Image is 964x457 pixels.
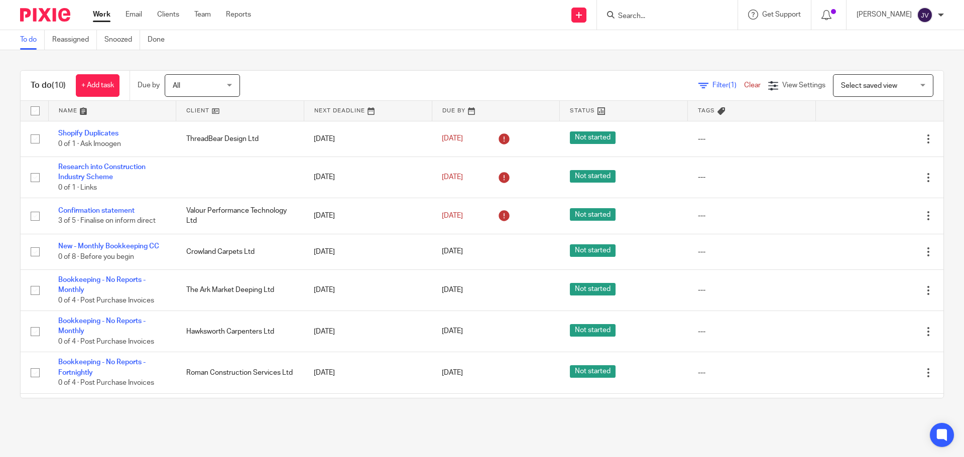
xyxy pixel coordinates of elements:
[698,285,806,295] div: ---
[442,287,463,294] span: [DATE]
[744,82,761,89] a: Clear
[442,369,463,376] span: [DATE]
[76,74,119,97] a: + Add task
[304,311,432,352] td: [DATE]
[304,352,432,393] td: [DATE]
[698,172,806,182] div: ---
[570,283,616,295] span: Not started
[194,10,211,20] a: Team
[698,134,806,144] div: ---
[304,121,432,157] td: [DATE]
[58,184,97,191] span: 0 of 1 · Links
[176,198,304,234] td: Valour Performance Technology Ltd
[304,393,432,434] td: [DATE]
[52,30,97,50] a: Reassigned
[226,10,251,20] a: Reports
[20,30,45,50] a: To do
[782,82,825,89] span: View Settings
[570,324,616,337] span: Not started
[841,82,897,89] span: Select saved view
[58,207,135,214] a: Confirmation statement
[304,198,432,234] td: [DATE]
[917,7,933,23] img: svg%3E
[20,8,70,22] img: Pixie
[148,30,172,50] a: Done
[58,318,146,335] a: Bookkeeping - No Reports - Monthly
[304,269,432,311] td: [DATE]
[570,244,616,257] span: Not started
[442,248,463,255] span: [DATE]
[698,327,806,337] div: ---
[857,10,912,20] p: [PERSON_NAME]
[58,276,146,293] a: Bookkeeping - No Reports - Monthly
[58,164,146,181] a: Research into Construction Industry Scheme
[698,211,806,221] div: ---
[58,140,121,147] span: 0 of 1 · Ask Imoogen
[729,82,737,89] span: (1)
[31,80,66,91] h1: To do
[442,174,463,181] span: [DATE]
[157,10,179,20] a: Clients
[176,393,304,434] td: Belts and Braces Roofing Ltd
[58,297,154,304] span: 0 of 4 · Post Purchase Invoices
[442,212,463,219] span: [DATE]
[58,130,118,137] a: Shopify Duplicates
[712,82,744,89] span: Filter
[176,352,304,393] td: Roman Construction Services Ltd
[58,253,134,260] span: 0 of 8 · Before you begin
[698,108,715,113] span: Tags
[176,269,304,311] td: The Ark Market Deeping Ltd
[173,82,180,89] span: All
[58,217,156,224] span: 3 of 5 · Finalise on inform direct
[570,365,616,378] span: Not started
[570,131,616,144] span: Not started
[176,234,304,269] td: Crowland Carpets Ltd
[93,10,110,20] a: Work
[762,11,801,18] span: Get Support
[58,243,159,250] a: New - Monthly Bookkeeping CC
[176,121,304,157] td: ThreadBear Design Ltd
[570,208,616,221] span: Not started
[58,338,154,345] span: 0 of 4 · Post Purchase Invoices
[698,247,806,257] div: ---
[617,12,707,21] input: Search
[304,157,432,198] td: [DATE]
[176,311,304,352] td: Hawksworth Carpenters Ltd
[58,359,146,376] a: Bookkeeping - No Reports - Fortnightly
[570,170,616,183] span: Not started
[442,328,463,335] span: [DATE]
[698,368,806,378] div: ---
[52,81,66,89] span: (10)
[442,135,463,142] span: [DATE]
[304,234,432,269] td: [DATE]
[138,80,160,90] p: Due by
[126,10,142,20] a: Email
[58,379,154,386] span: 0 of 4 · Post Purchase Invoices
[104,30,140,50] a: Snoozed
